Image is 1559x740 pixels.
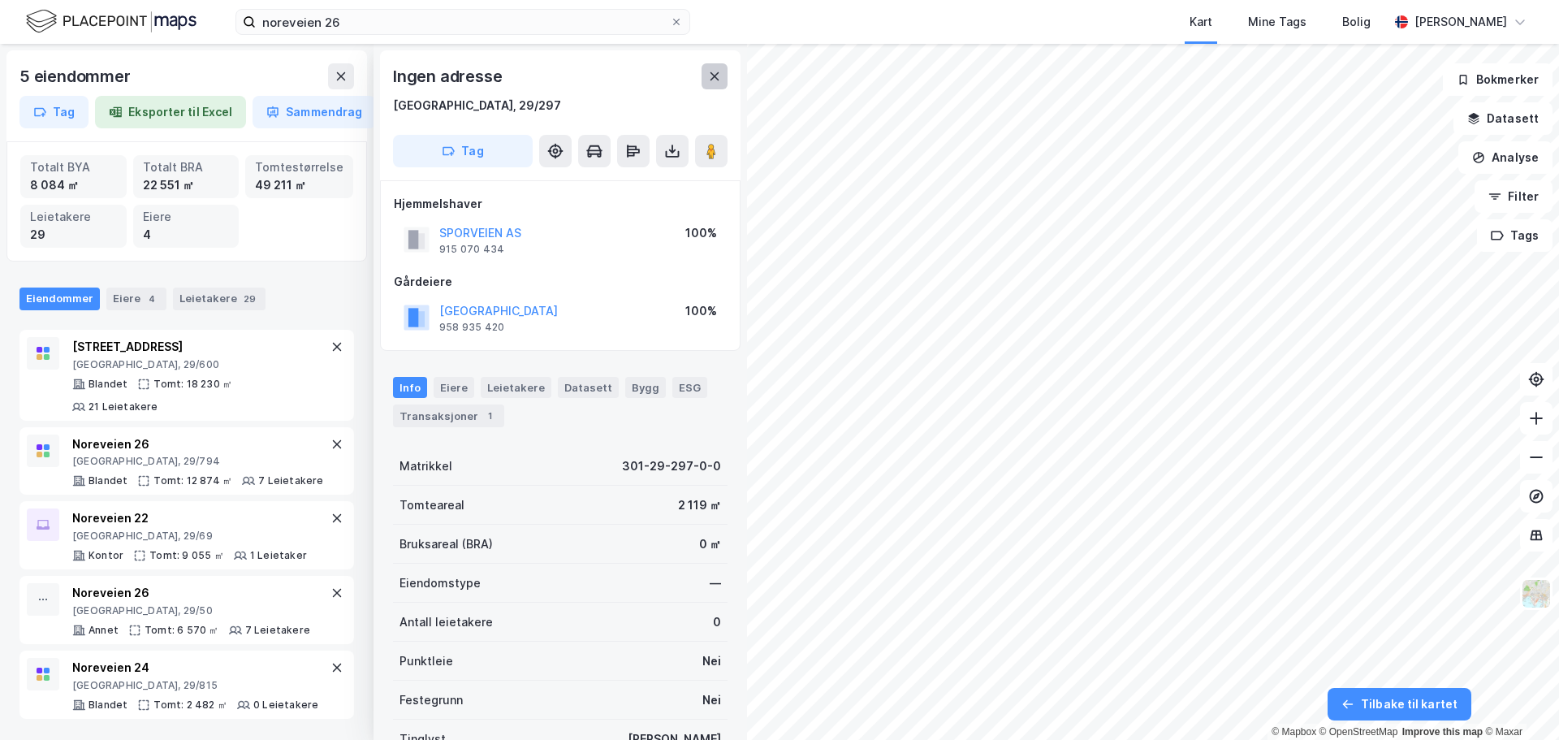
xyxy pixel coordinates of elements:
div: [STREET_ADDRESS] [72,337,327,357]
div: 4 [144,291,160,307]
div: ESG [672,377,707,398]
div: 0 Leietakere [253,699,318,712]
button: Bokmerker [1443,63,1553,96]
button: Tilbake til kartet [1328,688,1471,721]
div: Kart [1190,12,1212,32]
div: 301-29-297-0-0 [622,457,721,476]
iframe: Chat Widget [1478,662,1559,740]
div: 2 119 ㎡ [678,495,721,515]
div: Noreveien 26 [72,583,310,603]
div: Eiendomstype [399,573,481,593]
a: Mapbox [1272,726,1316,738]
div: 49 211 ㎡ [255,176,343,194]
div: Noreveien 24 [72,658,318,677]
button: Eksporter til Excel [95,96,246,128]
div: [GEOGRAPHIC_DATA], 29/297 [393,96,561,115]
div: [GEOGRAPHIC_DATA], 29/69 [72,530,307,543]
div: 915 070 434 [439,243,504,256]
div: Matrikkel [399,457,452,476]
img: Z [1521,578,1552,609]
input: Søk på adresse, matrikkel, gårdeiere, leietakere eller personer [256,10,670,34]
div: 0 ㎡ [699,534,721,554]
div: 100% [685,223,717,243]
button: Tags [1477,219,1553,252]
button: Tag [393,135,533,167]
button: Sammendrag [253,96,376,128]
div: 1 Leietaker [250,549,307,562]
div: 958 935 420 [439,321,504,334]
div: Tomteareal [399,495,464,515]
div: Tomt: 18 230 ㎡ [153,378,232,391]
div: Totalt BRA [143,158,230,176]
div: [GEOGRAPHIC_DATA], 29/600 [72,358,327,371]
div: Antall leietakere [399,612,493,632]
div: Tomt: 2 482 ㎡ [153,699,227,712]
div: Bolig [1342,12,1371,32]
div: Tomtestørrelse [255,158,343,176]
div: Noreveien 22 [72,508,307,528]
div: Transaksjoner [393,405,504,427]
div: 0 [713,612,721,632]
div: Nei [702,651,721,671]
div: Punktleie [399,651,453,671]
div: Gårdeiere [394,272,727,292]
div: 1 [482,408,498,424]
div: Eiere [106,288,166,310]
div: [GEOGRAPHIC_DATA], 29/815 [72,679,318,692]
div: Bygg [625,377,666,398]
div: Tomt: 6 570 ㎡ [145,624,219,637]
div: Totalt BYA [30,158,117,176]
div: Blandet [89,474,127,487]
div: [GEOGRAPHIC_DATA], 29/794 [72,455,324,468]
div: Annet [89,624,119,637]
div: 4 [143,226,230,244]
div: Eiere [434,377,474,398]
a: OpenStreetMap [1319,726,1398,738]
div: Datasett [558,377,619,398]
div: Mine Tags [1248,12,1306,32]
button: Analyse [1458,141,1553,174]
div: Kontor [89,549,123,562]
div: Bruksareal (BRA) [399,534,493,554]
div: Hjemmelshaver [394,194,727,214]
div: Tomt: 9 055 ㎡ [149,549,224,562]
div: 22 551 ㎡ [143,176,230,194]
div: 29 [240,291,259,307]
div: Festegrunn [399,690,463,710]
div: 8 084 ㎡ [30,176,117,194]
div: [PERSON_NAME] [1414,12,1507,32]
div: Noreveien 26 [72,435,324,454]
div: [GEOGRAPHIC_DATA], 29/50 [72,604,310,617]
img: logo.f888ab2527a4732fd821a326f86c7f29.svg [26,7,196,36]
div: 29 [30,226,117,244]
div: Leietakere [481,377,551,398]
button: Datasett [1453,102,1553,135]
div: Blandet [89,699,127,712]
div: 21 Leietakere [89,400,158,413]
div: 7 Leietakere [258,474,323,487]
div: Ingen adresse [393,63,505,89]
div: 7 Leietakere [245,624,310,637]
div: Eiendommer [19,288,100,310]
div: Blandet [89,378,127,391]
div: — [710,573,721,593]
div: 5 eiendommer [19,63,134,89]
div: Nei [702,690,721,710]
div: Eiere [143,208,230,226]
div: Tomt: 12 874 ㎡ [153,474,232,487]
button: Filter [1475,180,1553,213]
div: Info [393,377,427,398]
a: Improve this map [1402,726,1483,738]
div: Leietakere [173,288,266,310]
div: Leietakere [30,208,117,226]
div: 100% [685,301,717,321]
button: Tag [19,96,89,128]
